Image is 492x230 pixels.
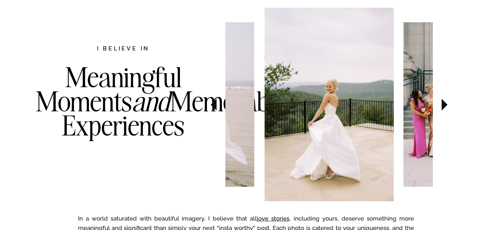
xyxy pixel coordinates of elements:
[132,84,170,118] i: and
[256,215,289,222] a: love stories
[60,44,187,54] h2: I believe in
[36,65,211,166] h3: Meaningful Moments Memorable Experiences
[265,8,394,201] img: Wedding ceremony in front of the statue of liberty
